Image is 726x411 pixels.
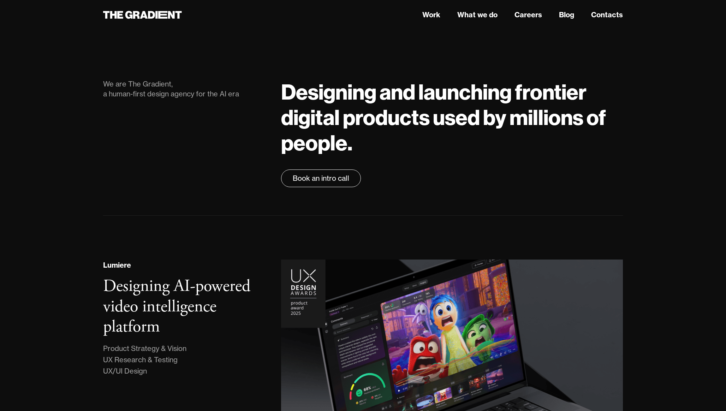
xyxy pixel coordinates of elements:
a: Contacts [591,10,623,20]
h1: Designing and launching frontier digital products used by millions of people. [281,79,623,155]
a: What we do [457,10,498,20]
a: Blog [559,10,574,20]
h3: Designing AI-powered video intelligence platform [103,275,250,338]
div: Product Strategy & Vision UX Research & Testing UX/UI Design [103,343,186,377]
a: Work [422,10,440,20]
a: Book an intro call [281,169,361,187]
div: Lumiere [103,260,131,270]
a: Careers [514,10,542,20]
div: We are The Gradient, a human-first design agency for the AI era [103,79,267,99]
